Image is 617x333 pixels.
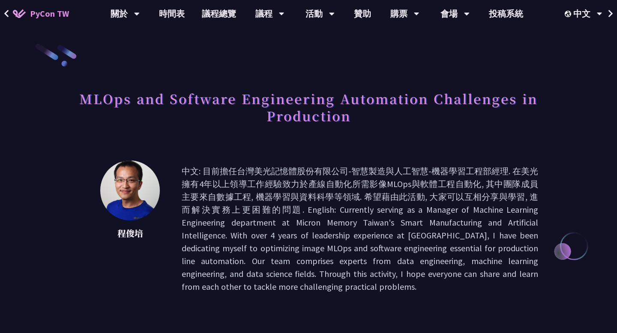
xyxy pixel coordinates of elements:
h1: MLOps and Software Engineering Automation Challenges in Production [79,86,538,128]
p: 程俊培 [100,227,160,240]
p: 中文: 目前擔任台灣美光記憶體股份有限公司-智慧製造與人工智慧-機器學習工程部經理. 在美光擁有4年以上領導工作經驗致力於產線自動化所需影像MLOps與軟體工程自動化, 其中團隊成員主要來自數據... [182,165,538,293]
a: PyCon TW [4,3,78,24]
img: Locale Icon [565,11,573,17]
img: Home icon of PyCon TW 2025 [13,9,26,18]
span: PyCon TW [30,7,69,20]
img: 程俊培 [100,161,160,220]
